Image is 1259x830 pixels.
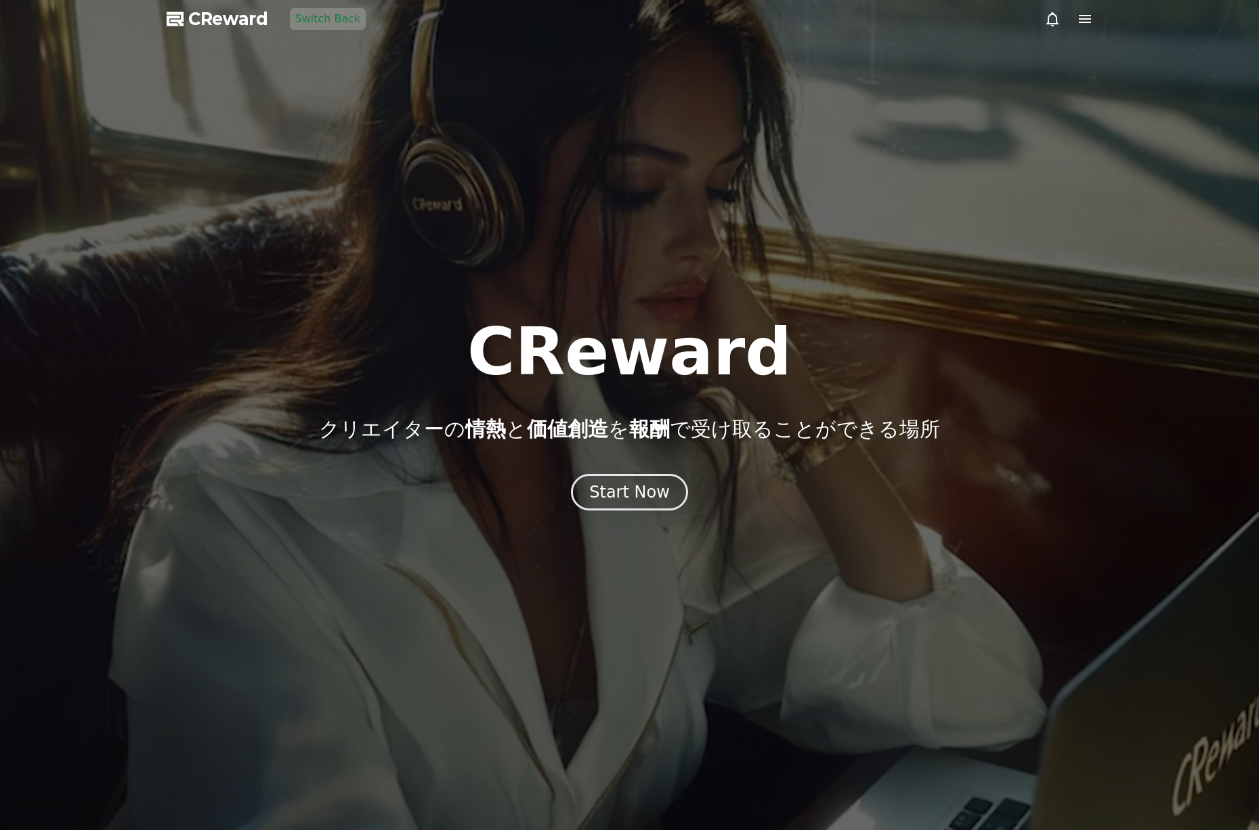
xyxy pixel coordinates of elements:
a: CReward [167,8,268,30]
span: 価値創造 [527,417,608,441]
span: CReward [188,8,268,30]
span: 報酬 [629,417,670,441]
button: Switch Back [290,8,366,30]
p: クリエイターの と を で受け取ることができる場所 [319,417,940,441]
span: 情熱 [465,417,506,441]
a: Start Now [571,487,688,500]
h1: CReward [467,320,792,385]
div: Start Now [589,481,670,503]
button: Start Now [571,474,688,510]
